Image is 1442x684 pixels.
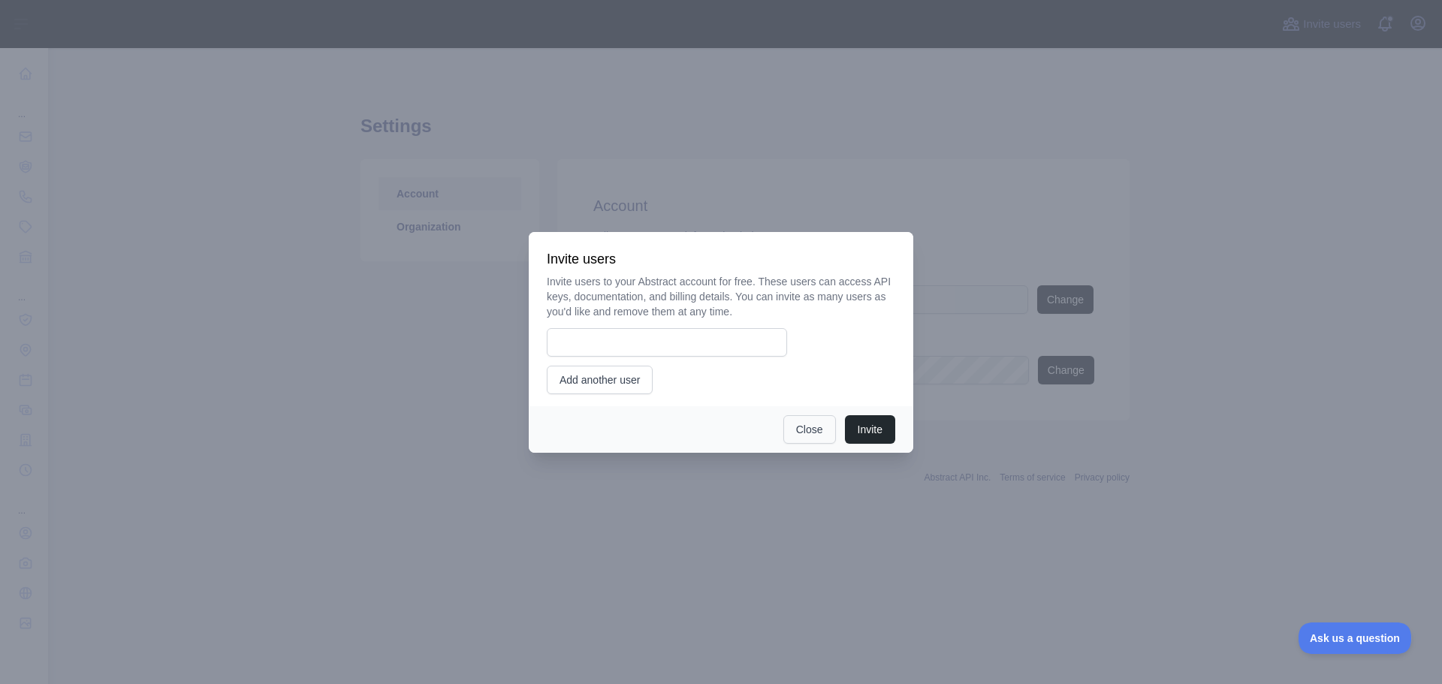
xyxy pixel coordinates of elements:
button: Add another user [547,366,653,394]
iframe: Toggle Customer Support [1299,622,1412,654]
h3: Invite users [547,250,895,268]
button: Close [783,415,836,444]
button: Invite [845,415,895,444]
p: Invite users to your Abstract account for free. These users can access API keys, documentation, a... [547,274,895,319]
